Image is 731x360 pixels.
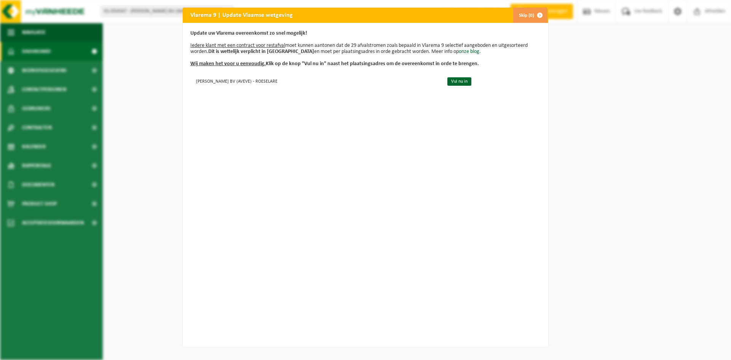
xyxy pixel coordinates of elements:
[183,8,300,22] h2: Vlarema 9 | Update Vlaamse wetgeving
[208,49,314,54] b: Dit is wettelijk verplicht in [GEOGRAPHIC_DATA]
[190,61,266,67] u: Wij maken het voor u eenvoudig.
[190,43,285,48] u: Iedere klant met een contract voor restafval
[447,77,471,86] a: Vul nu in
[190,61,479,67] b: Klik op de knop "Vul nu in" naast het plaatsingsadres om de overeenkomst in orde te brengen.
[190,75,441,87] td: [PERSON_NAME] BV (AVEVE) - ROESELARE
[459,49,481,54] a: onze blog.
[190,30,307,36] b: Update uw Vlarema overeenkomst zo snel mogelijk!
[190,30,541,67] p: moet kunnen aantonen dat de 29 afvalstromen zoals bepaald in Vlarema 9 selectief aangeboden en ui...
[513,8,547,23] button: Skip (0)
